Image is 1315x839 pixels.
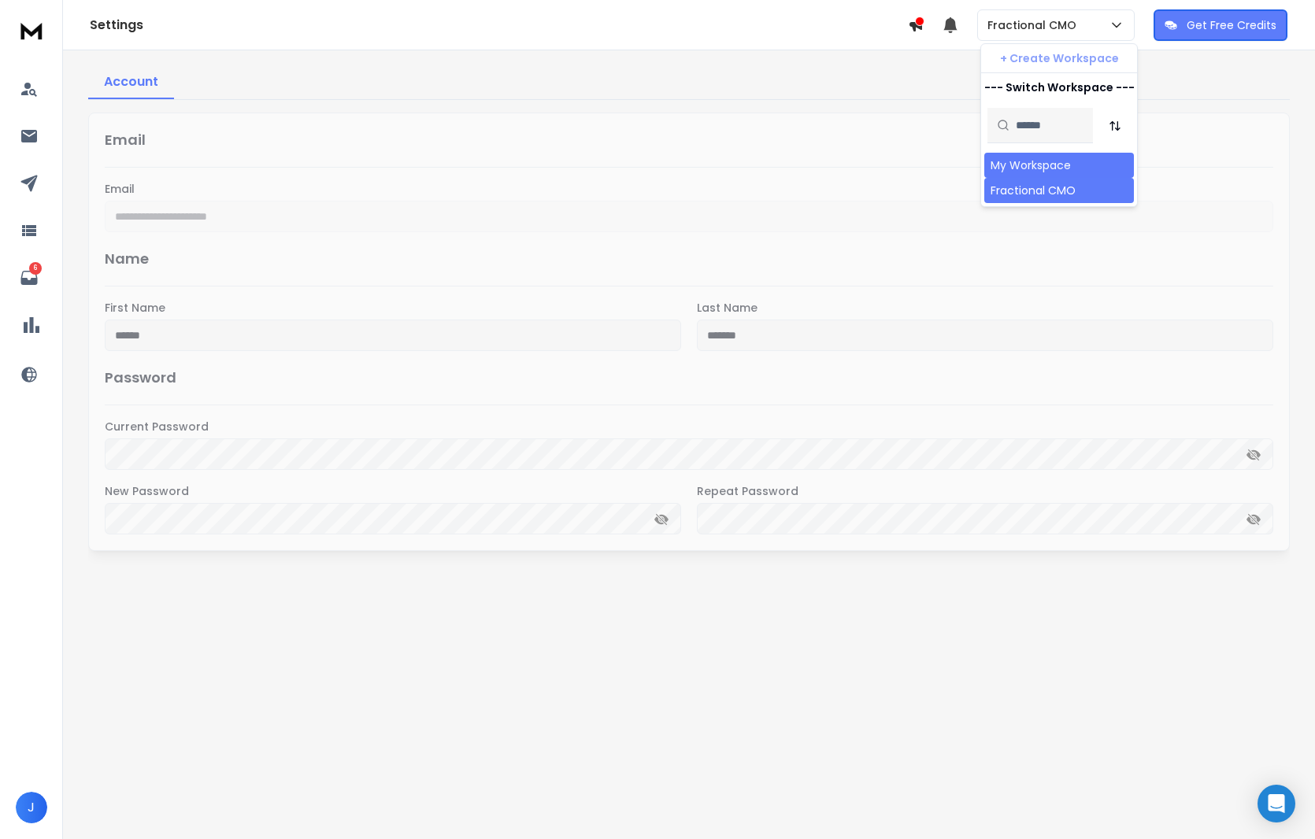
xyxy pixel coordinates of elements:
p: Fractional CMO [987,17,1083,33]
h1: Settings [90,16,908,35]
button: Sort by Sort A-Z [1099,110,1131,142]
img: logo [16,16,47,45]
button: J [16,792,47,823]
p: + Create Workspace [1000,50,1119,66]
button: + Create Workspace [981,44,1137,72]
a: 6 [13,262,45,294]
a: Account [88,66,174,99]
p: 6 [29,262,42,275]
p: --- Switch Workspace --- [984,79,1135,95]
div: Open Intercom Messenger [1258,785,1295,822]
div: My Workspace [991,157,1071,173]
button: Get Free Credits [1154,9,1287,41]
p: Get Free Credits [1187,17,1276,33]
div: Fractional CMO [991,183,1076,198]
